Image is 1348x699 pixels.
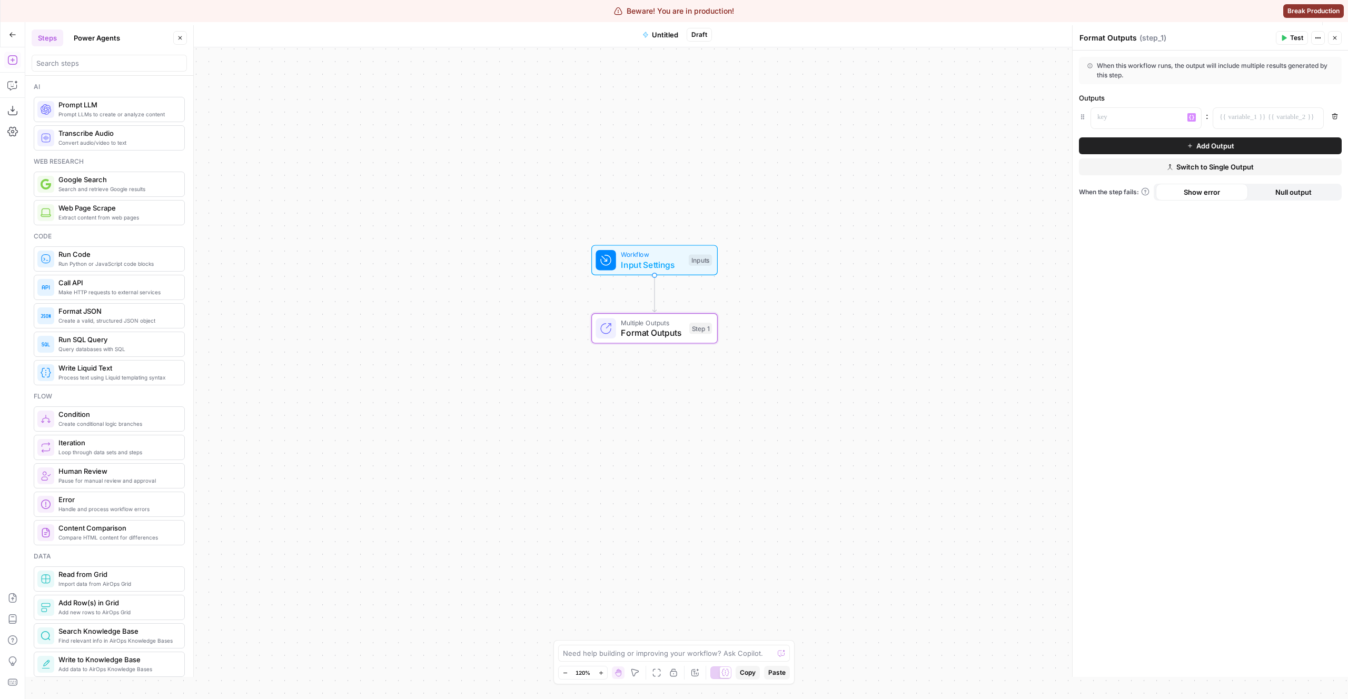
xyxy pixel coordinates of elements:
button: Switch to Single Output [1079,158,1342,175]
span: : [1206,109,1208,122]
span: Switch to Single Output [1176,162,1254,172]
span: Loop through data sets and steps [58,448,176,456]
g: Edge from start to step_1 [652,275,656,312]
span: Format Outputs [621,326,684,339]
span: Input Settings [621,258,683,271]
span: Iteration [58,437,176,448]
span: Google Search [58,174,176,185]
span: Test [1290,33,1303,43]
span: Paste [768,668,786,677]
span: Create conditional logic branches [58,420,176,428]
span: Write to Knowledge Base [58,654,176,665]
button: Null output [1248,184,1340,201]
span: Call API [58,277,176,288]
div: Web research [34,157,185,166]
span: Format JSON [58,306,176,316]
span: Multiple Outputs [621,317,684,327]
span: Add Output [1196,141,1234,151]
div: Flow [34,392,185,401]
span: 120% [576,668,590,677]
div: WorkflowInput SettingsInputs [557,245,752,275]
div: Code [34,232,185,241]
div: Step 1 [689,323,712,334]
span: Query databases with SQL [58,345,176,353]
span: Add data to AirOps Knowledge Bases [58,665,176,673]
a: When the step fails: [1079,187,1149,197]
span: Find relevant info in AirOps Knowledge Bases [58,636,176,645]
span: Create a valid, structured JSON object [58,316,176,325]
span: Add Row(s) in Grid [58,597,176,608]
span: Show error [1184,187,1220,197]
div: Ai [34,82,185,92]
span: Transcribe Audio [58,128,176,138]
span: Import data from AirOps Grid [58,580,176,588]
div: Beware! You are in production! [614,6,734,16]
span: Prompt LLMs to create or analyze content [58,110,176,118]
span: Run Code [58,249,176,259]
span: ( step_1 ) [1139,33,1166,43]
span: Human Review [58,466,176,476]
textarea: Format Outputs [1079,33,1137,43]
span: Write Liquid Text [58,363,176,373]
span: Make HTTP requests to external services [58,288,176,296]
span: Process text using Liquid templating syntax [58,373,176,382]
span: Add new rows to AirOps Grid [58,608,176,616]
button: Copy [736,666,760,680]
div: When this workflow runs, the output will include multiple results generated by this step. [1087,61,1333,80]
button: Test [1276,31,1308,45]
input: Search steps [36,58,182,68]
span: Workflow [621,249,683,259]
button: Untitled [636,26,685,43]
span: Convert audio/video to text [58,138,176,147]
span: Handle and process workflow errors [58,505,176,513]
div: Multiple OutputsFormat OutputsStep 1 [557,313,752,344]
span: Search Knowledge Base [58,626,176,636]
button: Steps [32,29,63,46]
span: Prompt LLM [58,99,176,110]
div: Data [34,552,185,561]
span: Read from Grid [58,569,176,580]
span: Draft [691,30,707,39]
span: Null output [1275,187,1312,197]
span: Break Production [1287,6,1340,16]
span: Run SQL Query [58,334,176,345]
span: Run Python or JavaScript code blocks [58,259,176,268]
span: Error [58,494,176,505]
span: Compare HTML content for differences [58,533,176,542]
span: Pause for manual review and approval [58,476,176,485]
button: Power Agents [67,29,126,46]
div: Inputs [689,254,712,266]
span: Copy [740,668,756,677]
span: Untitled [652,29,678,40]
span: Web Page Scrape [58,203,176,213]
span: Content Comparison [58,523,176,533]
button: Paste [764,666,790,680]
span: Condition [58,409,176,420]
button: Break Production [1283,4,1344,18]
div: Outputs [1079,93,1342,103]
img: vrinnnclop0vshvmafd7ip1g7ohf [41,527,51,538]
span: Extract content from web pages [58,213,176,222]
span: Search and retrieve Google results [58,185,176,193]
button: Add Output [1079,137,1342,154]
